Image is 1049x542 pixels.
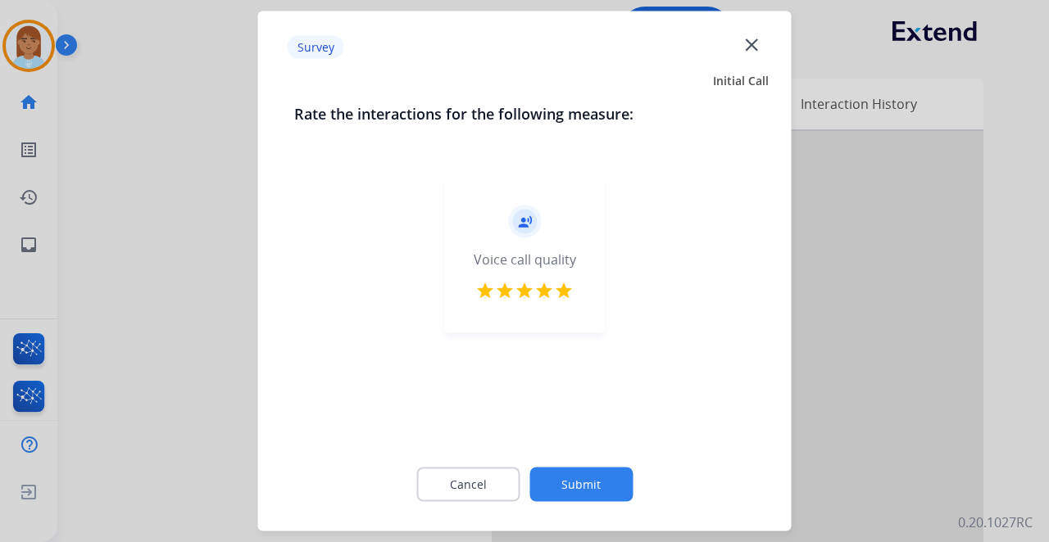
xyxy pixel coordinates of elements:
[294,102,756,125] h3: Rate the interactions for the following measure:
[288,35,344,58] p: Survey
[958,513,1033,532] p: 0.20.1027RC
[474,250,576,269] div: Voice call quality
[475,281,495,300] mat-icon: star
[741,34,762,55] mat-icon: close
[495,281,515,300] mat-icon: star
[529,467,633,502] button: Submit
[534,281,554,300] mat-icon: star
[554,281,574,300] mat-icon: star
[515,281,534,300] mat-icon: star
[713,73,769,89] span: Initial Call
[517,215,532,229] mat-icon: record_voice_over
[416,467,520,502] button: Cancel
